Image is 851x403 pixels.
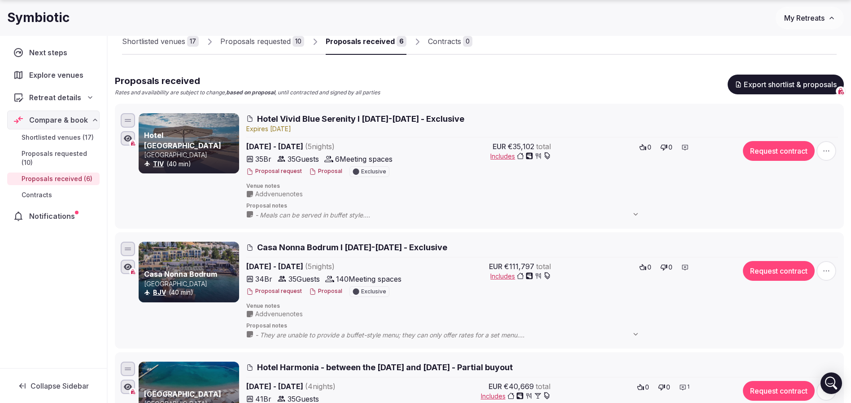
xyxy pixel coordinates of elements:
a: Contracts0 [428,29,472,55]
h2: Proposals received [115,75,380,87]
span: total [536,261,551,272]
a: Shortlisted venues17 [122,29,199,55]
span: Add venue notes [255,190,303,199]
span: Venue notes [246,302,838,310]
p: [GEOGRAPHIC_DATA] [144,151,237,159]
a: Hotel [GEOGRAPHIC_DATA] [144,131,221,150]
span: EUR [493,141,506,152]
a: Explore venues [7,66,100,84]
span: Proposals requested (10) [22,149,96,167]
a: [GEOGRAPHIC_DATA] [144,390,221,399]
strong: based on proposal [226,89,275,96]
span: 35 Br [255,154,271,164]
span: [DATE] - [DATE] [246,261,404,272]
span: [DATE] - [DATE] [246,381,404,392]
button: Request contract [743,141,815,161]
span: Explore venues [29,70,87,80]
span: 35 Guests [288,274,320,284]
span: Includes [490,272,551,281]
div: Contracts [428,36,461,47]
button: 0 [637,261,654,274]
span: Contracts [22,190,52,199]
button: 0 [658,261,675,274]
span: Casa Nonna Bodrum l [DATE]-[DATE] - Exclusive [257,242,447,253]
button: Export shortlist & proposals [728,75,844,94]
a: Proposals requested10 [220,29,304,55]
span: Proposals received (6) [22,174,92,183]
span: Next steps [29,47,71,58]
span: €40,669 [504,381,534,392]
button: Proposal request [246,288,302,295]
a: Shortlisted venues (17) [7,131,100,144]
span: Retreat details [29,92,81,103]
span: Proposal notes [246,202,838,210]
a: TIV [153,160,164,168]
button: Request contract [743,381,815,401]
span: Collapse Sidebar [31,381,89,390]
div: Open Intercom Messenger [820,372,842,394]
a: Notifications [7,207,100,226]
button: Includes [490,152,551,161]
div: Expire s [DATE] [246,124,838,133]
div: Proposals received [326,36,395,47]
button: BJV [153,288,166,297]
div: 10 [292,36,304,47]
div: 6 [397,36,406,47]
span: - Meals can be served in buffet style. - Regarding the menus, the hotel mentioned that they are h... [255,211,648,220]
span: - They are unable to provide a buffet-style menu; they can only offer rates for a set menu. - Ple... [255,331,648,340]
button: Request contract [743,261,815,281]
h1: Symbiotic [7,9,70,27]
span: 0 [647,143,651,152]
button: 0 [637,141,654,154]
button: Collapse Sidebar [7,376,100,396]
span: 6 Meeting spaces [335,154,393,164]
button: 0 [634,381,652,394]
span: 34 Br [255,274,272,284]
p: Rates and availability are subject to change, , until contracted and signed by all parties [115,89,380,97]
a: BJV [153,288,166,296]
span: ( 4 night s ) [305,382,336,391]
span: 0 [668,263,672,272]
span: Hotel Vivid Blue Serenity I [DATE]-[DATE] - Exclusive [257,113,464,124]
span: €111,797 [504,261,534,272]
div: 17 [187,36,199,47]
div: (40 min) [144,288,237,297]
a: Proposals requested (10) [7,147,100,169]
a: Proposals received (6) [7,173,100,185]
a: Proposals received6 [326,29,406,55]
button: Proposal [309,288,342,295]
span: 140 Meeting spaces [336,274,401,284]
button: My Retreats [776,7,844,29]
a: Casa Nonna Bodrum [144,270,217,279]
button: Includes [481,392,550,401]
span: ( 5 night s ) [305,142,335,151]
span: Exclusive [361,169,386,174]
span: Shortlisted venues (17) [22,133,94,142]
span: €35,102 [508,141,534,152]
span: Proposal notes [246,322,838,330]
div: Shortlisted venues [122,36,185,47]
span: My Retreats [784,13,825,22]
button: 0 [655,381,673,394]
span: 0 [668,143,672,152]
span: EUR [489,381,502,392]
span: 0 [666,383,670,392]
span: [DATE] - [DATE] [246,141,404,152]
div: 0 [463,36,472,47]
span: total [536,381,550,392]
button: 0 [658,141,675,154]
span: 0 [647,263,651,272]
span: 35 Guests [288,154,319,164]
span: 0 [645,383,649,392]
button: TIV [153,159,164,168]
span: 1 [687,383,690,391]
button: Proposal [309,168,342,175]
button: Proposal request [246,168,302,175]
span: Venue notes [246,182,838,190]
span: ( 5 night s ) [305,262,335,271]
a: Next steps [7,43,100,62]
div: (40 min) [144,159,237,168]
a: Contracts [7,189,100,201]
